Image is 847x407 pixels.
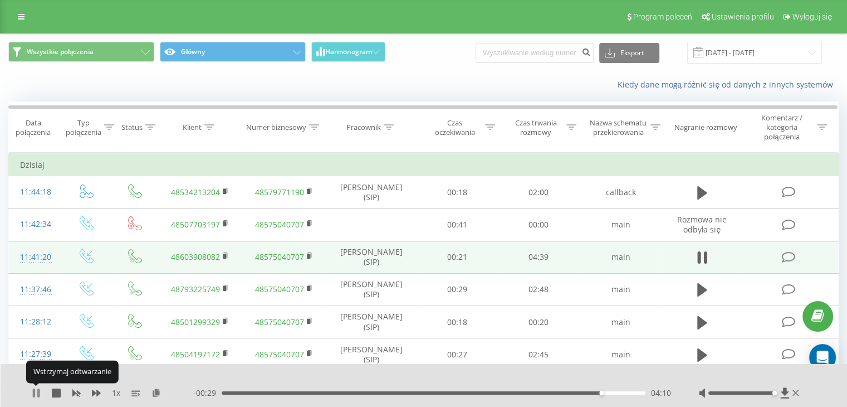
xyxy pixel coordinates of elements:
[9,154,839,176] td: Dzisiaj
[255,349,304,360] a: 48575040707
[20,343,50,365] div: 11:27:39
[326,176,417,209] td: [PERSON_NAME] (SIP)
[772,391,776,395] div: Accessibility label
[589,118,648,137] div: Nazwa schematu przekierowania
[579,209,663,241] td: main
[8,42,154,62] button: Wszystkie połączenia
[20,311,50,333] div: 11:28:12
[326,338,417,371] td: [PERSON_NAME] (SIP)
[427,118,483,137] div: Czas oczekiwania
[677,214,727,235] span: Rozmowa nie odbyła się
[255,251,304,262] a: 48575040707
[712,12,774,21] span: Ustawienia profilu
[599,391,604,395] div: Accessibility label
[417,209,498,241] td: 00:41
[651,387,671,399] span: 04:10
[112,387,120,399] span: 1 x
[27,47,94,56] span: Wszystkie połączenia
[20,246,50,268] div: 11:41:20
[508,118,564,137] div: Czas trwania rozmowy
[417,306,498,338] td: 00:18
[9,118,57,137] div: Data połączenia
[417,338,498,371] td: 00:27
[498,273,579,306] td: 02:48
[749,113,814,142] div: Komentarz / kategoria połączenia
[617,79,839,90] a: Kiedy dane mogą różnić się od danych z innych systemów
[26,361,119,383] div: Wstrzymaj odtwarzanie
[417,273,498,306] td: 00:29
[599,43,659,63] button: Eksport
[498,209,579,241] td: 00:00
[255,284,304,294] a: 48575040707
[171,219,220,230] a: 48507703197
[160,42,306,62] button: Główny
[326,273,417,306] td: [PERSON_NAME] (SIP)
[325,48,372,56] span: Harmonogram
[417,176,498,209] td: 00:18
[171,317,220,327] a: 48501299329
[255,219,304,230] a: 48575040707
[171,349,220,360] a: 48504197172
[476,43,594,63] input: Wyszukiwanie według numeru
[498,176,579,209] td: 02:00
[579,338,663,371] td: main
[121,123,143,132] div: Status
[417,241,498,273] td: 00:21
[579,273,663,306] td: main
[246,123,306,132] div: Numer biznesowy
[171,251,220,262] a: 48603908082
[255,187,304,197] a: 48579771190
[792,12,832,21] span: Wyloguj się
[20,181,50,203] div: 11:44:18
[171,187,220,197] a: 48534213204
[809,344,836,371] div: Open Intercom Messenger
[311,42,385,62] button: Harmonogram
[498,241,579,273] td: 04:39
[183,123,202,132] div: Klient
[674,123,737,132] div: Nagranie rozmowy
[498,306,579,338] td: 00:20
[193,387,222,399] span: - 00:29
[66,118,101,137] div: Typ połączenia
[20,214,50,235] div: 11:42:34
[326,241,417,273] td: [PERSON_NAME] (SIP)
[498,338,579,371] td: 02:45
[20,279,50,301] div: 11:37:46
[346,123,381,132] div: Pracownik
[579,306,663,338] td: main
[633,12,692,21] span: Program poleceń
[255,317,304,327] a: 48575040707
[171,284,220,294] a: 48793225749
[579,176,663,209] td: callback
[326,306,417,338] td: [PERSON_NAME] (SIP)
[579,241,663,273] td: main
